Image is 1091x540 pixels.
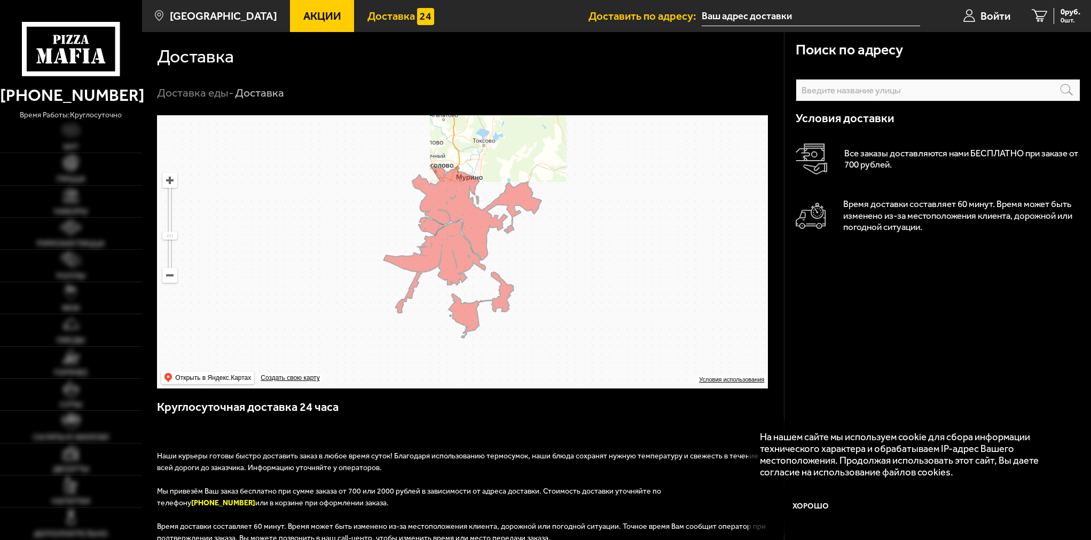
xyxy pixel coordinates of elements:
[161,371,254,384] ymaps: Открыть в Яндекс.Картах
[33,433,109,441] span: Салаты и закуски
[57,272,85,280] span: Роллы
[175,371,251,384] ymaps: Открыть в Яндекс.Картах
[843,198,1080,233] p: Время доставки составляет 60 минут. Время может быть изменено из-за местоположения клиента, дорож...
[157,451,758,472] span: Наши курьеры готовы быстро доставить заказ в любое время суток! Благодаря использованию термосумо...
[157,86,233,99] a: Доставка еды-
[37,240,105,248] span: Римская пицца
[157,487,661,507] span: Мы привезём Ваш заказ бесплатно при сумме заказа от 700 или 2000 рублей в зависимости от адреса д...
[157,399,768,427] h3: Круглосуточная доставка 24 часа
[588,11,702,21] span: Доставить по адресу:
[62,304,80,312] span: WOK
[157,47,234,66] h1: Доставка
[367,11,415,21] span: Доставка
[760,431,1058,478] p: На нашем сайте мы используем cookie для сбора информации технического характера и обрабатываем IP...
[796,79,1080,101] input: Введите название улицы
[844,148,1080,171] p: Все заказы доставляются нами БЕСПЛАТНО при заказе от 700 рублей.
[796,203,826,229] img: Автомобиль доставки
[760,489,862,523] button: Хорошо
[52,497,90,505] span: Напитки
[170,11,277,21] span: [GEOGRAPHIC_DATA]
[54,208,88,216] span: Наборы
[53,465,89,473] span: Десерты
[34,530,108,538] span: Дополнительно
[303,11,341,21] span: Акции
[796,43,903,57] h3: Поиск по адресу
[796,144,827,175] img: Оплата доставки
[54,369,88,377] span: Горячее
[57,175,85,183] span: Пицца
[702,6,920,26] input: Ваш адрес доставки
[63,143,79,151] span: Хит
[57,336,85,344] span: Обеды
[417,8,434,25] img: 15daf4d41897b9f0e9f617042186c801.svg
[235,85,284,100] div: Доставка
[1061,8,1080,16] span: 0 руб.
[258,374,321,382] a: Создать свою карту
[980,11,1010,21] span: Войти
[1061,17,1080,24] span: 0 шт.
[60,401,82,409] span: Супы
[796,113,1080,124] h3: Условия доставки
[191,498,255,507] b: [PHONE_NUMBER]
[699,376,764,383] a: Условия использования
